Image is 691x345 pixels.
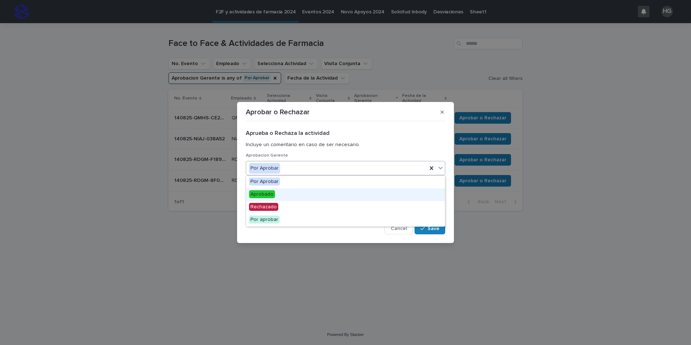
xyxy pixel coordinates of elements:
p: Aprobar o Rechazar [246,108,310,116]
span: Cancel [391,226,407,231]
span: Aprobacion Gerente [246,153,288,158]
p: Incluye un comentario en caso de ser necesario. [246,142,445,148]
span: Rechazado [249,203,278,211]
span: Por Aprobar [249,178,280,186]
span: Aprobado [249,190,275,198]
span: Save [428,226,439,231]
button: Save [415,223,445,234]
div: Por aprobar [246,214,445,226]
h2: Aprueba o Rechaza la actividad [246,130,445,137]
div: Por Aprobar [246,176,445,188]
span: Por aprobar [249,216,280,223]
div: Rechazado [246,201,445,214]
button: Cancel [385,223,413,234]
div: Aprobado [246,188,445,201]
div: Por Aprobar [249,163,280,174]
